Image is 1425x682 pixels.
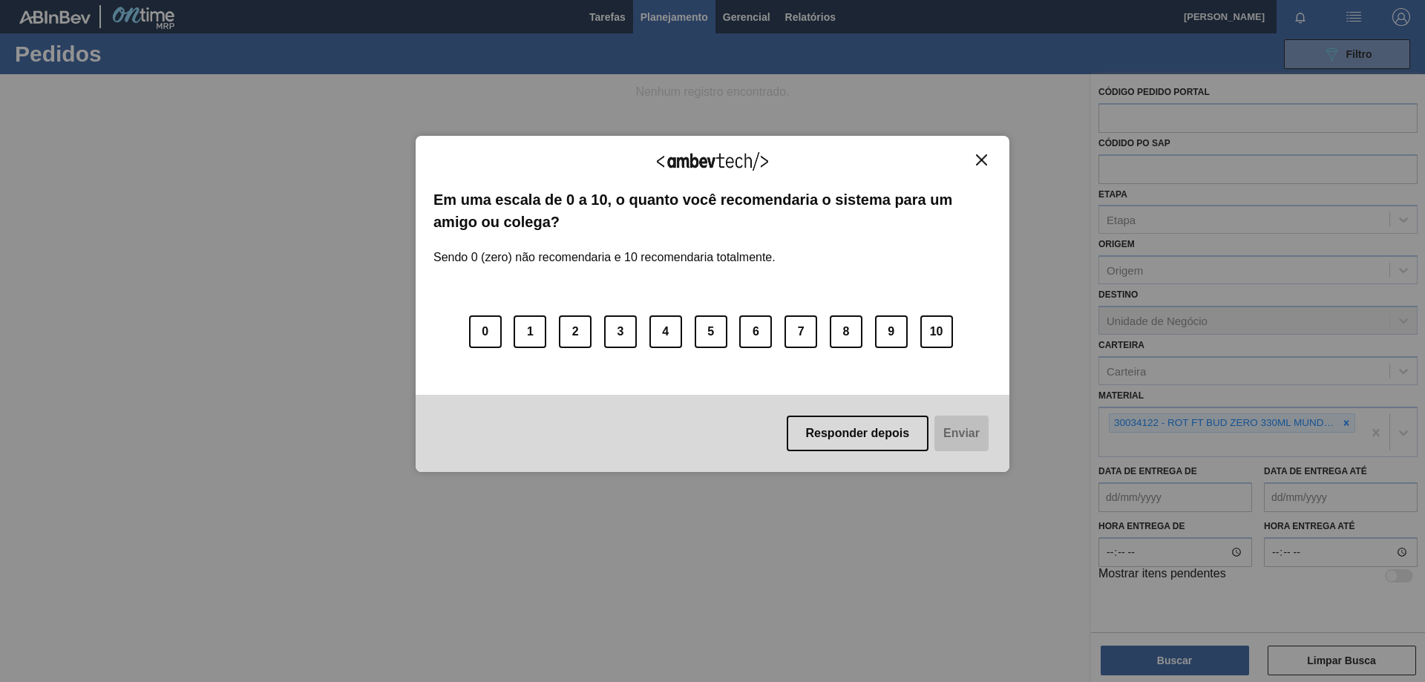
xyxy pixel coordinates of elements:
button: 9 [875,315,908,348]
img: Logo Ambevtech [657,152,768,171]
button: 7 [784,315,817,348]
button: 2 [559,315,592,348]
img: Close [976,154,987,165]
button: 3 [604,315,637,348]
button: 8 [830,315,862,348]
button: Close [972,154,992,166]
button: 1 [514,315,546,348]
button: 4 [649,315,682,348]
button: 5 [695,315,727,348]
button: Responder depois [787,416,929,451]
button: 10 [920,315,953,348]
button: 6 [739,315,772,348]
label: Em uma escala de 0 a 10, o quanto você recomendaria o sistema para um amigo ou colega? [433,188,992,234]
button: 0 [469,315,502,348]
label: Sendo 0 (zero) não recomendaria e 10 recomendaria totalmente. [433,233,776,264]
